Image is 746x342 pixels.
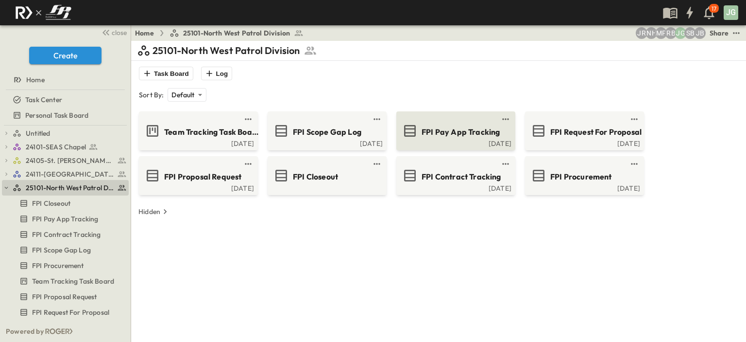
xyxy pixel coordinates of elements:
[398,168,511,183] a: FPI Contract Tracking
[141,183,254,191] a: [DATE]
[550,171,612,182] span: FPI Procurement
[2,197,127,210] a: FPI Closeout
[2,211,129,227] div: FPI Pay App Trackingtest
[723,4,739,21] button: JG
[684,27,696,39] div: Sterling Barnett (sterling@fpibuilders.com)
[2,289,129,305] div: FPI Proposal Requesttest
[710,28,729,38] div: Share
[26,169,115,179] span: 24111-[GEOGRAPHIC_DATA]
[371,113,383,125] button: test
[2,139,129,155] div: 24101-SEAS Chapeltest
[13,140,127,154] a: 24101-SEAS Chapel
[2,305,129,320] div: FPI Request For Proposaltest
[26,142,86,152] span: 24101-SEAS Chapel
[13,319,127,333] a: St. Vincent De Paul Renovations
[32,230,101,239] span: FPI Contract Tracking
[13,126,127,140] a: Untitled
[500,158,511,170] button: test
[168,88,206,102] div: Default
[12,2,75,23] img: c8d7d1ed905e502e8f77bf7063faec64e13b34fdb1f2bdd94b0e311fc34f8000.png
[141,168,254,183] a: FPI Proposal Request
[29,47,102,64] button: Create
[527,123,640,139] a: FPI Request For Proposal
[636,27,647,39] div: Jayden Ramirez (jramirez@fpibuilders.com)
[398,139,511,146] a: [DATE]
[270,139,383,146] a: [DATE]
[25,110,88,120] span: Personal Task Board
[112,28,127,37] span: close
[138,207,160,216] p: Hidden
[527,183,640,191] a: [DATE]
[135,28,154,38] a: Home
[628,158,640,170] button: test
[2,196,129,211] div: FPI Closeouttest
[270,123,383,139] a: FPI Scope Gap Log
[2,290,127,304] a: FPI Proposal Request
[32,198,70,208] span: FPI Closeout
[98,25,129,39] button: close
[527,139,640,146] a: [DATE]
[32,292,97,302] span: FPI Proposal Request
[32,276,114,286] span: Team Tracking Task Board
[141,139,254,146] a: [DATE]
[2,274,127,288] a: Team Tracking Task Board
[25,95,62,105] span: Task Center
[164,171,241,182] span: FPI Proposal Request
[13,181,127,195] a: 25101-North West Patrol Division
[13,167,127,181] a: 24111-[GEOGRAPHIC_DATA]
[2,228,127,241] a: FPI Contract Tracking
[26,128,50,138] span: Untitled
[665,27,677,39] div: Regina Barnett (rbarnett@fpibuilders.com)
[2,243,127,257] a: FPI Scope Gap Log
[26,75,45,85] span: Home
[26,183,115,193] span: 25101-North West Patrol Division
[141,123,254,139] a: Team Tracking Task Board
[139,67,193,80] button: Task Board
[2,318,129,334] div: St. Vincent De Paul Renovationstest
[2,180,129,196] div: 25101-North West Patrol Divisiontest
[135,205,174,218] button: Hidden
[500,113,511,125] button: test
[724,5,738,20] div: JG
[293,171,338,182] span: FPI Closeout
[2,242,129,258] div: FPI Scope Gap Logtest
[2,126,129,141] div: Untitledtest
[2,166,129,182] div: 24111-[GEOGRAPHIC_DATA]test
[730,27,742,39] button: test
[242,158,254,170] button: test
[171,90,194,100] p: Default
[2,108,127,122] a: Personal Task Board
[2,306,127,319] a: FPI Request For Proposal
[527,168,640,183] a: FPI Procurement
[2,258,129,273] div: FPI Procurementtest
[135,28,309,38] nav: breadcrumbs
[32,307,109,317] span: FPI Request For Proposal
[422,171,501,182] span: FPI Contract Tracking
[164,126,259,138] span: Team Tracking Task Board
[655,27,667,39] div: Monica Pruteanu (mpruteanu@fpibuilders.com)
[2,108,129,123] div: Personal Task Boardtest
[242,113,254,125] button: test
[2,212,127,226] a: FPI Pay App Tracking
[712,5,716,13] p: 17
[694,27,706,39] div: Jeremiah Bailey (jbailey@fpibuilders.com)
[293,126,361,138] span: FPI Scope Gap Log
[183,28,290,38] span: 25101-North West Patrol Division
[2,273,129,289] div: Team Tracking Task Boardtest
[170,28,304,38] a: 25101-North West Patrol Division
[398,123,511,139] a: FPI Pay App Tracking
[675,27,686,39] div: Josh Gille (jgille@fpibuilders.com)
[2,93,127,107] a: Task Center
[270,168,383,183] a: FPI Closeout
[628,113,640,125] button: test
[398,183,511,191] div: [DATE]
[2,73,127,87] a: Home
[2,227,129,242] div: FPI Contract Trackingtest
[153,44,300,57] p: 25101-North West Patrol Division
[2,259,127,272] a: FPI Procurement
